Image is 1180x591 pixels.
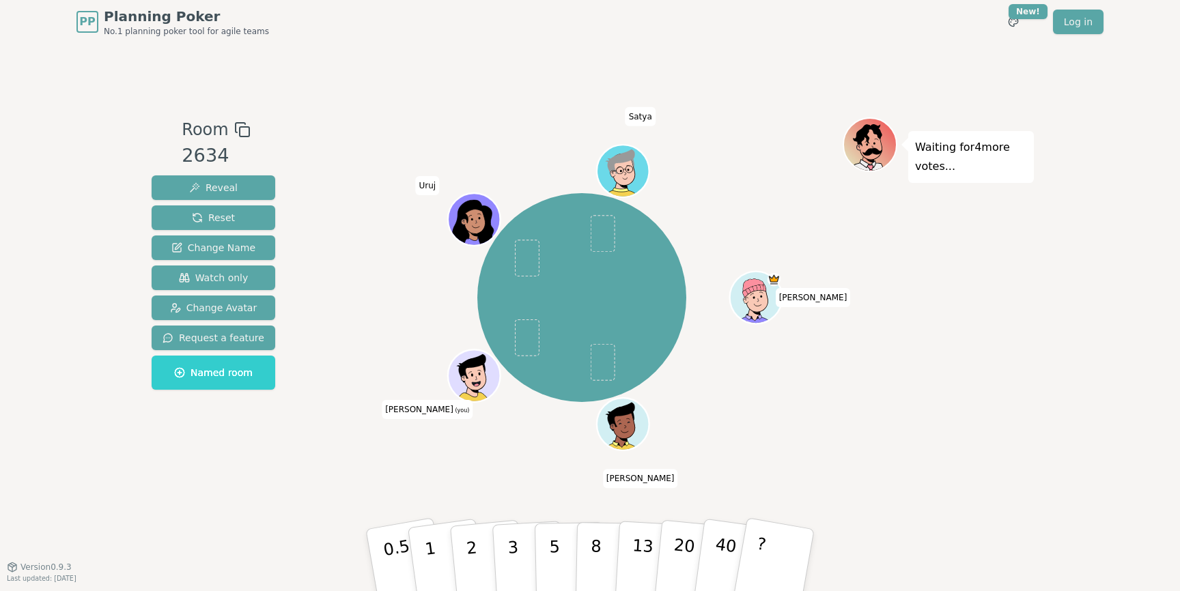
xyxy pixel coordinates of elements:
[79,14,95,30] span: PP
[152,175,275,200] button: Reveal
[171,241,255,255] span: Change Name
[170,301,257,315] span: Change Avatar
[152,205,275,230] button: Reset
[776,288,851,307] span: Click to change your name
[7,575,76,582] span: Last updated: [DATE]
[182,117,228,142] span: Room
[174,366,253,379] span: Named room
[182,142,250,170] div: 2634
[152,295,275,320] button: Change Avatar
[189,181,238,194] span: Reveal
[104,26,269,37] span: No.1 planning poker tool for agile teams
[1001,10,1026,34] button: New!
[104,7,269,26] span: Planning Poker
[76,7,269,37] a: PPPlanning PokerNo.1 planning poker tool for agile teams
[152,326,275,350] button: Request a feature
[152,356,275,390] button: Named room
[7,562,72,573] button: Version0.9.3
[915,138,1027,176] p: Waiting for 4 more votes...
[1053,10,1104,34] a: Log in
[163,331,264,345] span: Request a feature
[453,407,470,414] span: (you)
[1009,4,1048,19] div: New!
[626,107,656,126] span: Click to change your name
[767,273,780,286] span: Josh is the host
[415,176,439,195] span: Click to change your name
[382,400,473,419] span: Click to change your name
[20,562,72,573] span: Version 0.9.3
[192,211,235,225] span: Reset
[179,271,249,285] span: Watch only
[152,265,275,290] button: Watch only
[449,351,498,401] button: Click to change your avatar
[603,469,678,488] span: Click to change your name
[152,235,275,260] button: Change Name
